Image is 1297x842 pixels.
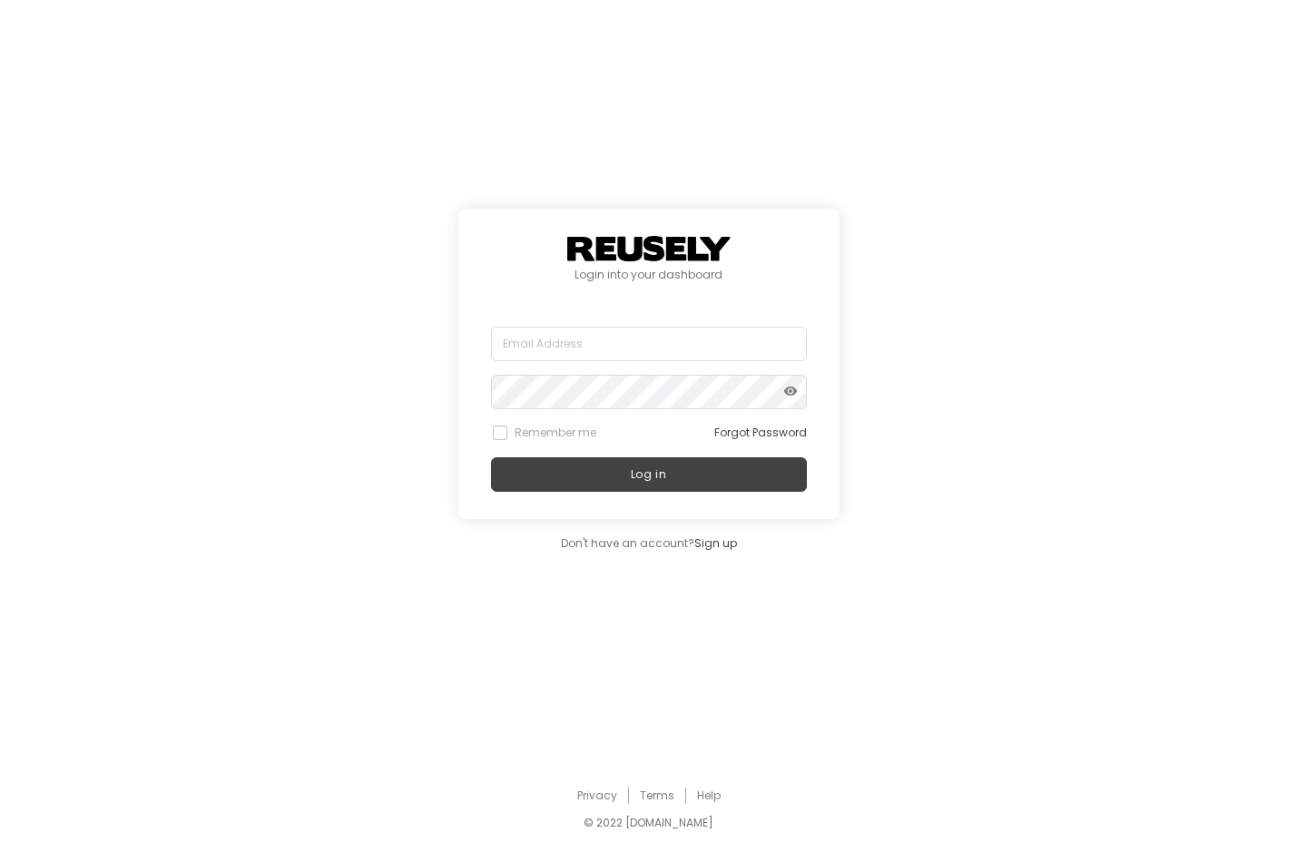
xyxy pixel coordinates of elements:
[491,457,807,492] button: Log in
[714,425,807,441] a: Forgot Password
[631,466,667,482] span: Log in
[509,425,602,441] div: Remember me
[491,327,807,361] input: Email Address
[561,535,737,552] div: Don't have an account?
[783,381,798,403] span: visibility
[628,788,686,804] a: Terms
[577,788,617,804] a: Privacy
[697,788,721,804] a: Help
[694,535,737,551] a: Sign up
[575,267,722,283] p: Login into your dashboard
[567,236,731,261] img: Brand logo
